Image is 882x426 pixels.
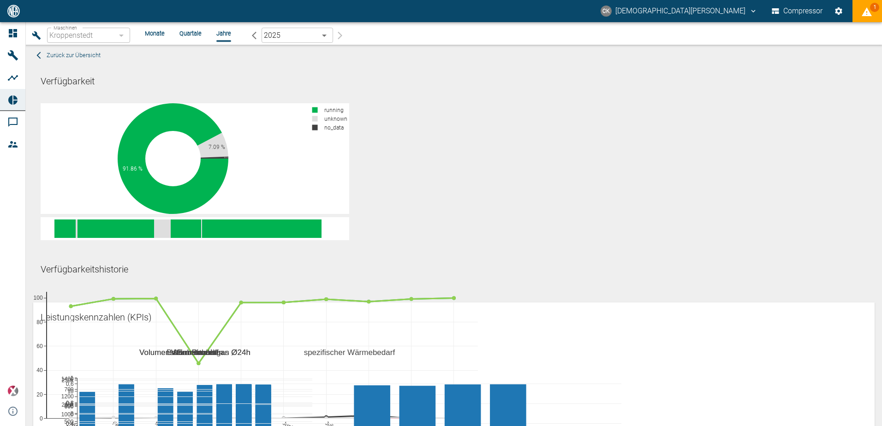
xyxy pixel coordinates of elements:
[246,28,262,43] button: arrow-back
[54,25,77,30] span: Maschinen
[7,385,18,396] img: Xplore Logo
[33,48,103,63] button: Zurück zur Übersicht
[41,262,128,277] div: Verfügbarkeitshistorie
[870,3,879,12] span: 1
[47,28,130,43] div: Kroppenstedt
[6,5,21,17] img: logo
[770,3,825,19] button: Compressor
[179,29,202,38] li: Quartale
[830,3,847,19] button: Einstellungen
[599,3,759,19] button: christian.kraft@arcanum-energy.de
[262,28,333,43] div: 2025
[41,74,128,89] div: Verfügbarkeit
[601,6,612,17] div: CK
[145,29,165,38] li: Monate
[47,50,101,61] span: Zurück zur Übersicht
[216,29,231,38] li: Jahre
